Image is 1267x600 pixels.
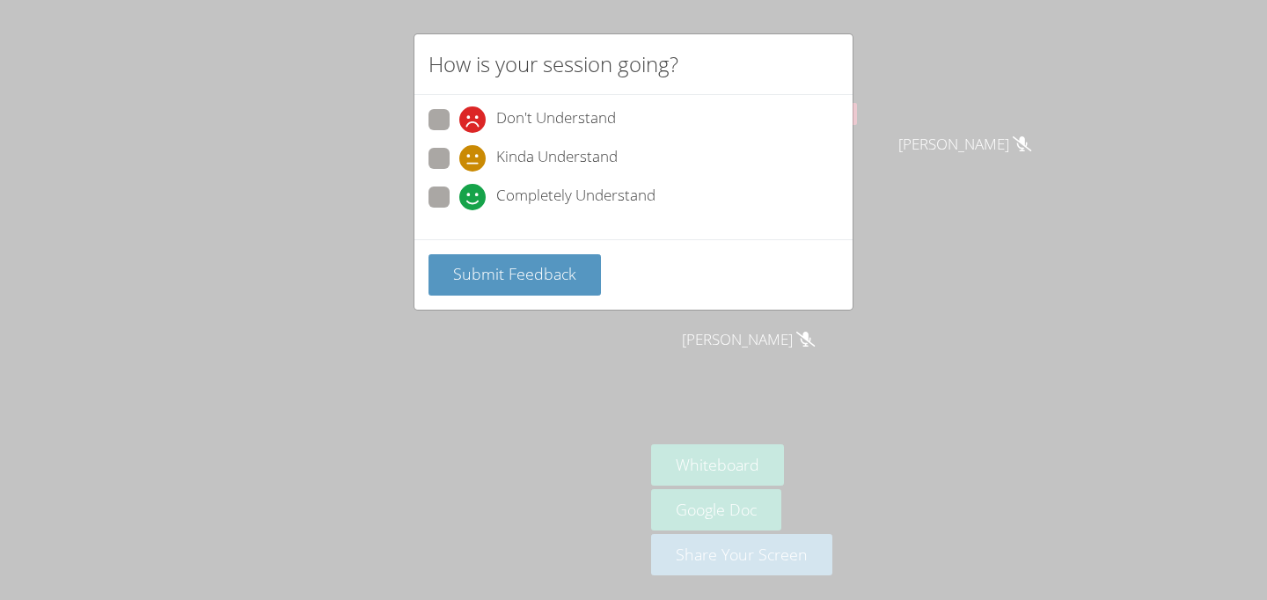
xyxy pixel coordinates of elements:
button: Submit Feedback [428,254,601,296]
span: Kinda Understand [496,145,618,172]
span: Completely Understand [496,184,655,210]
h2: How is your session going? [428,48,678,80]
span: Submit Feedback [453,263,576,284]
span: Don't Understand [496,106,616,133]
